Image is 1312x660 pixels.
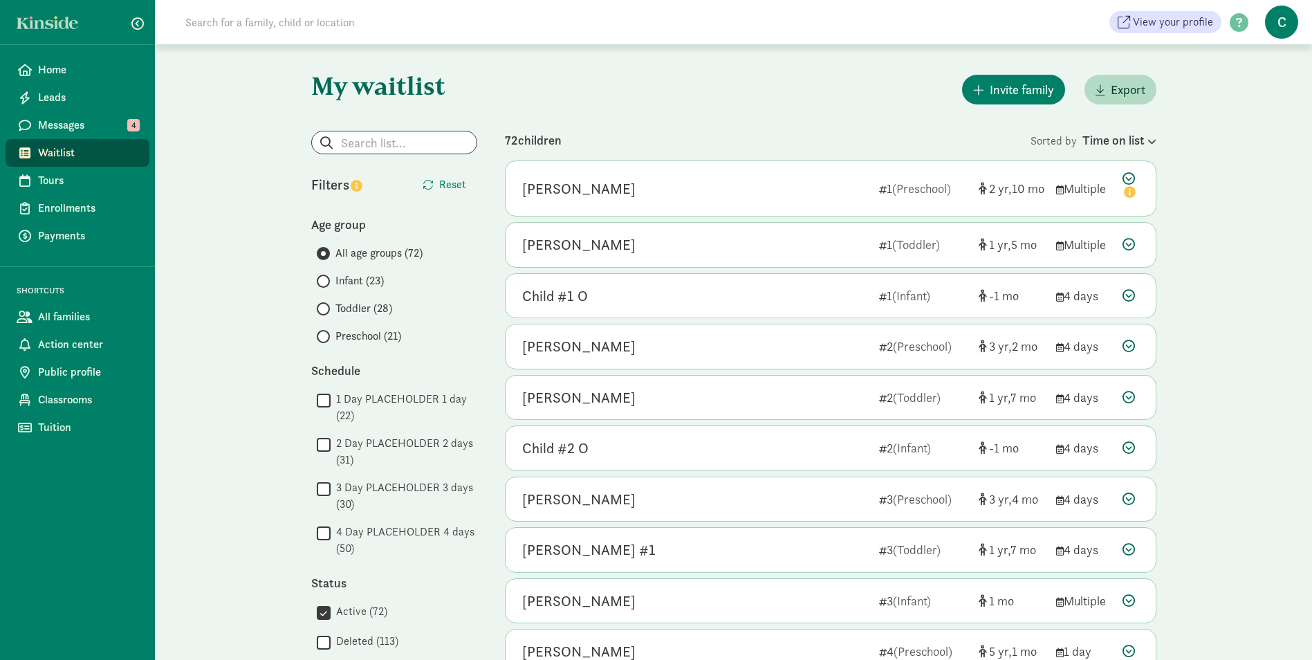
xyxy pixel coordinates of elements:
[1133,14,1213,30] span: View your profile
[1056,439,1111,457] div: 4 days
[38,200,138,217] span: Enrollments
[311,174,394,195] div: Filters
[412,171,477,199] button: Reset
[879,179,968,198] div: 1
[38,117,138,134] span: Messages
[331,479,477,513] label: 3 Day PLACEHOLDER 3 days (30)
[1056,337,1111,356] div: 4 days
[522,234,636,256] div: Wesley Weinberger
[38,392,138,408] span: Classrooms
[989,338,1012,354] span: 3
[893,389,941,405] span: (Toddler)
[522,336,636,358] div: Elliana Miller
[522,437,589,459] div: Child #2 O
[38,145,138,161] span: Waitlist
[894,643,952,659] span: (Preschool)
[979,235,1045,254] div: [object Object]
[335,273,384,289] span: Infant (23)
[331,603,387,620] label: Active (72)
[522,539,656,561] div: Roland #1
[989,288,1019,304] span: -1
[38,309,138,325] span: All families
[979,179,1045,198] div: [object Object]
[892,288,930,304] span: (Infant)
[879,540,968,559] div: 3
[1012,181,1044,196] span: 10
[505,131,1031,149] div: 72 children
[6,84,149,111] a: Leads
[522,488,636,511] div: Katherine Presley
[879,235,968,254] div: 1
[1010,542,1036,558] span: 7
[989,237,1011,253] span: 1
[6,331,149,358] a: Action center
[331,391,477,424] label: 1 Day PLACEHOLDER 1 day (22)
[38,364,138,381] span: Public profile
[989,491,1012,507] span: 3
[6,303,149,331] a: All families
[6,414,149,441] a: Tuition
[893,491,952,507] span: (Preschool)
[6,222,149,250] a: Payments
[1111,80,1145,99] span: Export
[1056,490,1111,508] div: 4 days
[6,358,149,386] a: Public profile
[1012,643,1037,659] span: 1
[312,131,477,154] input: Search list...
[1243,594,1312,660] iframe: Chat Widget
[1011,237,1037,253] span: 5
[38,89,138,106] span: Leads
[979,337,1045,356] div: [object Object]
[979,439,1045,457] div: [object Object]
[989,389,1010,405] span: 1
[38,419,138,436] span: Tuition
[979,286,1045,305] div: [object Object]
[989,643,1012,659] span: 5
[892,181,951,196] span: (Preschool)
[311,574,477,592] div: Status
[335,245,423,262] span: All age groups (72)
[990,80,1054,99] span: Invite family
[311,72,477,100] h1: My waitlist
[6,194,149,222] a: Enrollments
[38,228,138,244] span: Payments
[1012,338,1037,354] span: 2
[979,540,1045,559] div: [object Object]
[331,633,398,650] label: Deleted (113)
[335,300,392,317] span: Toddler (28)
[6,139,149,167] a: Waitlist
[335,328,401,345] span: Preschool (21)
[893,542,941,558] span: (Toddler)
[989,542,1010,558] span: 1
[893,440,931,456] span: (Infant)
[6,111,149,139] a: Messages 4
[979,388,1045,407] div: [object Object]
[38,62,138,78] span: Home
[177,8,565,36] input: Search for a family, child or location
[522,178,636,200] div: Avery Hart
[38,172,138,189] span: Tours
[6,56,149,84] a: Home
[1056,235,1111,254] div: Multiple
[1265,6,1298,39] span: C
[311,361,477,380] div: Schedule
[311,215,477,234] div: Age group
[1056,286,1111,305] div: 4 days
[6,167,149,194] a: Tours
[962,75,1065,104] button: Invite family
[979,592,1045,610] div: [object Object]
[879,388,968,407] div: 2
[1082,131,1156,149] div: Time on list
[879,490,968,508] div: 3
[879,337,968,356] div: 2
[893,593,931,609] span: (Infant)
[1056,540,1111,559] div: 4 days
[1084,75,1156,104] button: Export
[1056,388,1111,407] div: 4 days
[893,338,952,354] span: (Preschool)
[1109,11,1221,33] a: View your profile
[439,176,466,193] span: Reset
[989,440,1019,456] span: -1
[1056,592,1111,610] div: Multiple
[522,387,636,409] div: Luna Skelly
